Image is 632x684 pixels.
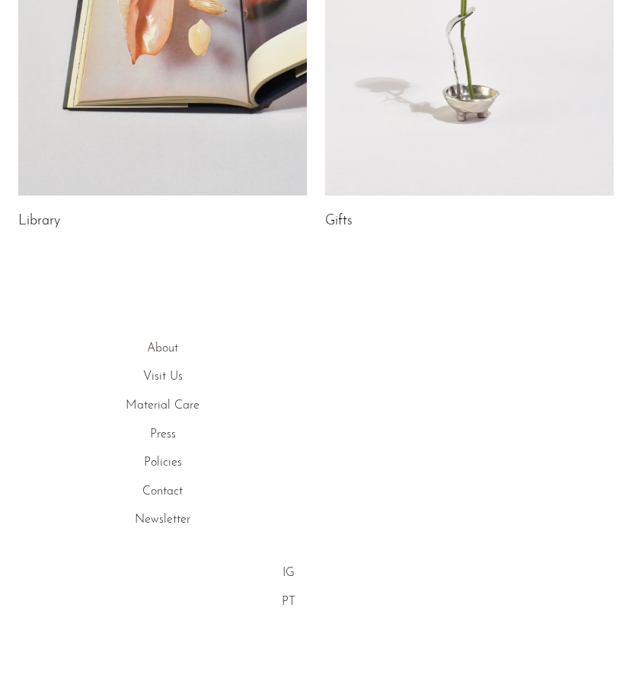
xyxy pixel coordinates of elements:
[18,339,307,530] ul: Quick links
[325,215,353,228] a: Gifts
[270,564,307,612] ul: Social Medias
[144,457,182,469] a: Policies
[282,567,295,579] a: IG
[150,428,176,441] a: Press
[126,399,199,412] a: Material Care
[147,342,178,355] a: About
[143,371,183,383] a: Visit Us
[282,596,295,608] a: PT
[142,485,183,498] a: Contact
[135,514,190,526] a: Newsletter
[18,215,60,228] a: Library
